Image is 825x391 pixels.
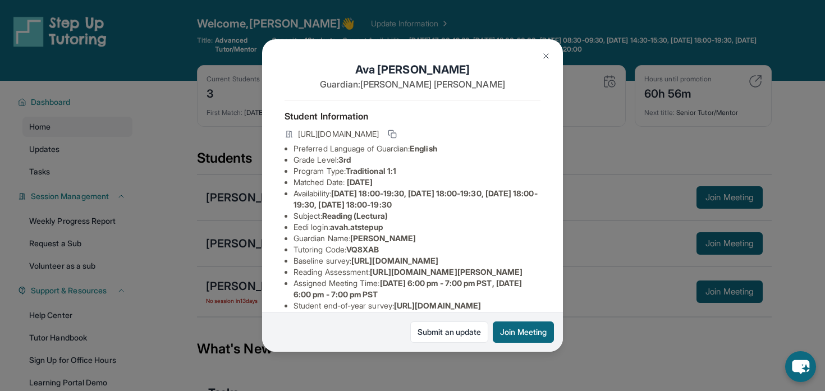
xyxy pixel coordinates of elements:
li: Student end-of-year survey : [294,300,540,311]
span: avah.atstepup [330,222,383,232]
li: Preferred Language of Guardian: [294,143,540,154]
p: Guardian: [PERSON_NAME] [PERSON_NAME] [285,77,540,91]
li: Tutoring Code : [294,244,540,255]
span: Traditional 1:1 [346,166,396,176]
li: Student Learning Portal Link (requires tutoring code) : [294,311,540,334]
span: [URL][DOMAIN_NAME] [298,128,379,140]
span: [PERSON_NAME] [350,233,416,243]
li: Availability: [294,188,540,210]
button: Join Meeting [493,321,554,343]
span: [DATE] 18:00-19:30, [DATE] 18:00-19:30, [DATE] 18:00-19:30, [DATE] 18:00-19:30 [294,188,538,209]
li: Grade Level: [294,154,540,165]
span: 3rd [338,155,351,164]
li: Reading Assessment : [294,266,540,278]
li: Program Type: [294,165,540,177]
span: [DATE] [347,177,373,187]
span: [URL][DOMAIN_NAME][PERSON_NAME] [370,267,522,277]
span: Reading (Lectura) [322,211,388,220]
button: chat-button [785,351,816,382]
li: Subject : [294,210,540,222]
button: Copy link [386,127,399,141]
li: Eedi login : [294,222,540,233]
span: [URL][DOMAIN_NAME] [394,301,481,310]
a: Submit an update [410,321,488,343]
li: Assigned Meeting Time : [294,278,540,300]
li: Guardian Name : [294,233,540,244]
span: [DATE] 6:00 pm - 7:00 pm PST, [DATE] 6:00 pm - 7:00 pm PST [294,278,522,299]
h1: Ava [PERSON_NAME] [285,62,540,77]
li: Baseline survey : [294,255,540,266]
img: Close Icon [542,52,551,61]
span: VQ8XAB [346,245,379,254]
li: Matched Date: [294,177,540,188]
span: English [410,144,437,153]
h4: Student Information [285,109,540,123]
span: [URL][DOMAIN_NAME] [351,256,438,265]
